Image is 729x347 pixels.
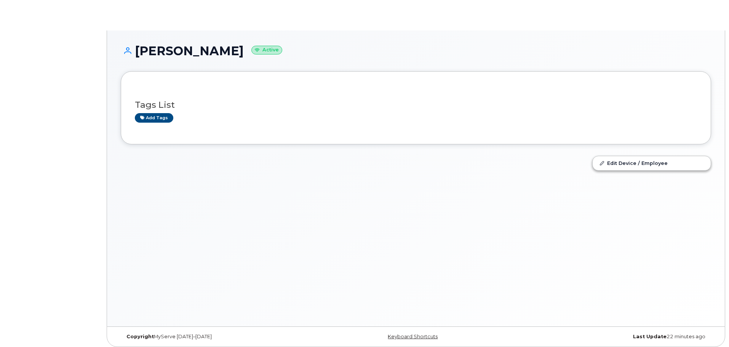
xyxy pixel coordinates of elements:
h3: Tags List [135,100,697,110]
a: Keyboard Shortcuts [388,334,438,339]
a: Edit Device / Employee [593,156,711,170]
strong: Copyright [126,334,154,339]
strong: Last Update [633,334,667,339]
h1: [PERSON_NAME] [121,44,711,58]
div: 22 minutes ago [514,334,711,340]
div: MyServe [DATE]–[DATE] [121,334,318,340]
small: Active [251,46,282,54]
a: Add tags [135,113,173,123]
